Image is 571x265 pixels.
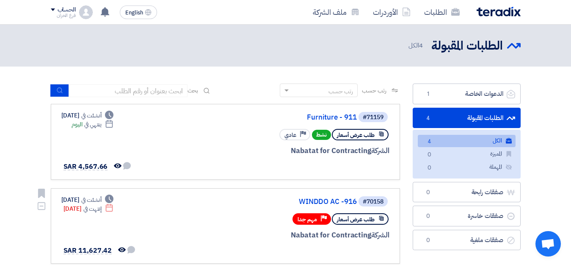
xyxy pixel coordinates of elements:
div: #71159 [363,114,383,120]
a: ملف الشركة [306,2,366,22]
span: SAR 11,627.42 [63,245,112,256]
button: English [120,6,157,19]
span: الكل [408,41,425,50]
span: 0 [425,164,435,173]
a: الدعوات الخاصة1 [413,84,521,104]
div: رتب حسب [328,87,353,96]
span: 0 [423,212,433,220]
div: Nabatat for Contracting [186,145,389,156]
span: 4 [423,114,433,123]
span: 0 [423,188,433,197]
a: المهملة [418,161,516,173]
a: الطلبات المقبولة4 [413,108,521,128]
span: بحث [188,86,199,95]
a: صفقات رابحة0 [413,182,521,203]
div: الحساب [58,6,76,14]
span: SAR 4,567.66 [63,162,108,172]
input: ابحث بعنوان أو رقم الطلب [69,84,188,97]
span: الشركة [371,230,389,240]
span: أنشئت في [81,111,102,120]
span: أنشئت في [81,195,102,204]
div: [DATE] [61,111,114,120]
div: [DATE] [61,195,114,204]
span: الشركة [371,145,389,156]
span: مهم جدا [298,215,317,223]
a: Furniture - 911 [188,114,357,121]
span: English [125,10,143,16]
span: 0 [423,236,433,245]
span: عادي [284,131,296,139]
a: المميزة [418,148,516,160]
span: 4 [419,41,423,50]
span: طلب عرض أسعار [337,131,375,139]
div: Open chat [535,231,561,257]
div: اليوم [72,120,113,129]
div: فرع الخزان [51,13,76,18]
span: إنتهت في [83,204,102,213]
img: profile_test.png [79,6,93,19]
div: [DATE] [63,204,114,213]
span: ينتهي في [84,120,102,129]
a: الطلبات [417,2,466,22]
span: 0 [425,151,435,159]
span: 4 [425,137,435,146]
a: صفقات ملغية0 [413,230,521,251]
a: صفقات خاسرة0 [413,206,521,226]
h2: الطلبات المقبولة [431,38,503,54]
div: #70158 [363,199,383,205]
span: رتب حسب [362,86,386,95]
span: نشط [312,130,331,140]
span: طلب عرض أسعار [337,215,375,223]
div: Nabatat for Contracting [186,230,389,241]
img: Teradix logo [477,7,521,17]
a: الكل [418,135,516,147]
a: WINDDO AC -916 [188,198,357,206]
a: الأوردرات [366,2,417,22]
span: 1 [423,90,433,98]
